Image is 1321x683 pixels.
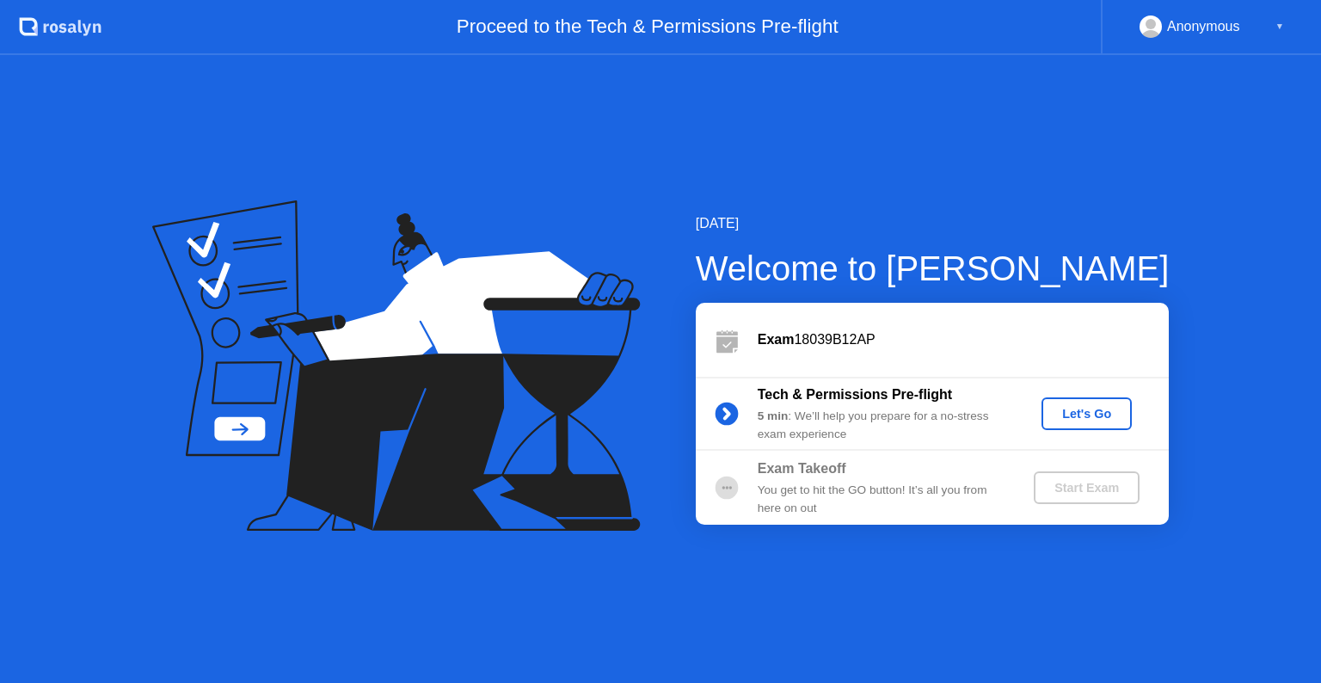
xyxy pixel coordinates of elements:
b: Tech & Permissions Pre-flight [758,387,952,402]
div: You get to hit the GO button! It’s all you from here on out [758,482,1005,517]
b: Exam Takeoff [758,461,846,476]
div: Let's Go [1048,407,1125,421]
div: 18039B12AP [758,329,1169,350]
div: ▼ [1275,15,1284,38]
div: Welcome to [PERSON_NAME] [696,243,1170,294]
button: Start Exam [1034,471,1140,504]
b: 5 min [758,409,789,422]
div: [DATE] [696,213,1170,234]
div: Anonymous [1167,15,1240,38]
div: : We’ll help you prepare for a no-stress exam experience [758,408,1005,443]
button: Let's Go [1041,397,1132,430]
b: Exam [758,332,795,347]
div: Start Exam [1041,481,1133,495]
